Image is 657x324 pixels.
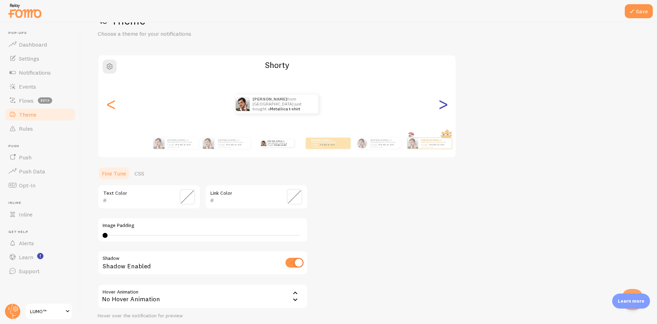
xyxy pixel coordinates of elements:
p: Learn more [618,298,644,304]
img: Fomo [153,138,165,149]
p: from [GEOGRAPHIC_DATA] just bought a [218,139,248,147]
img: Fomo [236,97,250,111]
div: Previous slide [107,79,115,129]
strong: [PERSON_NAME] [167,139,184,142]
div: Shadow Enabled [98,250,308,276]
img: Fomo [203,138,214,149]
span: Get Help [8,230,76,234]
a: Fine Tune [98,166,130,180]
span: Alerts [19,240,34,247]
span: Notifications [19,69,51,76]
a: Metallica t-shirt [429,143,444,146]
a: Metallica t-shirt [270,106,300,111]
p: from [GEOGRAPHIC_DATA] just bought a [253,95,311,113]
a: Settings [4,51,76,66]
a: Inline [4,207,76,221]
a: Metallica t-shirt [227,143,242,146]
a: Theme [4,108,76,122]
a: Learn [4,250,76,264]
span: Theme [19,111,36,118]
strong: [PERSON_NAME] [311,139,328,142]
span: Inline [8,201,76,205]
a: Metallica t-shirt [176,143,191,146]
iframe: Help Scout Beacon - Open [622,289,643,310]
a: LUMO™ [25,303,72,320]
a: Events [4,80,76,94]
a: Flows beta [4,94,76,108]
span: Push Data [19,168,45,175]
img: Fomo [261,140,266,146]
strong: [PERSON_NAME] [218,139,235,142]
small: about 4 minutes ago [218,146,247,147]
span: Dashboard [19,41,47,48]
span: Learn [19,254,33,261]
img: fomo-relay-logo-orange.svg [7,2,42,20]
a: Metallica t-shirt [320,143,335,146]
span: Opt-In [19,182,35,189]
span: Events [19,83,36,90]
span: Support [19,268,40,275]
strong: [PERSON_NAME] [421,139,438,142]
span: Pop-ups [8,31,76,35]
p: from [GEOGRAPHIC_DATA] just bought a [421,139,449,147]
a: Metallica t-shirt [275,144,286,146]
div: No Hover Animation [98,284,308,309]
h2: Shorty [98,60,456,70]
span: Rules [19,125,33,132]
small: about 4 minutes ago [421,146,448,147]
small: about 4 minutes ago [371,146,398,147]
span: Settings [19,55,39,62]
div: Hover over the notification for preview [98,313,308,319]
span: Flows [19,97,34,104]
span: Push [8,144,76,149]
p: Choose a theme for your notifications [98,30,266,38]
strong: [PERSON_NAME] [371,139,387,142]
a: Opt-In [4,178,76,192]
a: Alerts [4,236,76,250]
p: from [GEOGRAPHIC_DATA] just bought a [371,139,399,147]
a: Push [4,150,76,164]
span: LUMO™ [30,307,63,316]
a: Rules [4,122,76,136]
a: Notifications [4,66,76,80]
span: beta [38,97,52,104]
label: Image Padding [103,222,303,229]
img: Fomo [407,138,418,149]
strong: [PERSON_NAME] [253,96,287,102]
a: CSS [130,166,148,180]
span: Inline [19,211,33,218]
small: about 4 minutes ago [167,146,195,147]
div: Next slide [439,79,447,129]
a: Metallica t-shirt [379,143,394,146]
p: from [GEOGRAPHIC_DATA] just bought a [167,139,195,147]
p: from [GEOGRAPHIC_DATA] just bought a [268,139,291,147]
small: about 4 minutes ago [311,146,339,147]
a: Push Data [4,164,76,178]
span: Push [19,154,32,161]
svg: <p>Watch New Feature Tutorials!</p> [37,253,43,259]
a: Support [4,264,76,278]
strong: [PERSON_NAME] [268,140,282,142]
p: from [GEOGRAPHIC_DATA] just bought a [311,139,339,147]
div: Learn more [612,294,650,309]
a: Dashboard [4,37,76,51]
img: Fomo [357,138,367,148]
